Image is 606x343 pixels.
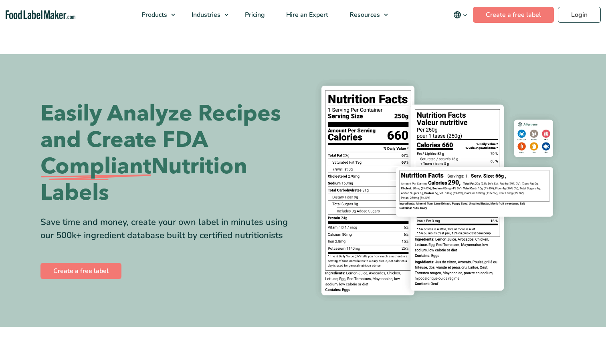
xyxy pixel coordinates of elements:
span: Products [139,10,168,19]
span: Compliant [40,153,151,180]
a: Create a free label [473,7,554,23]
h1: Easily Analyze Recipes and Create FDA Nutrition Labels [40,100,297,206]
span: Pricing [242,10,266,19]
span: Industries [189,10,221,19]
a: Login [558,7,601,23]
span: Hire an Expert [284,10,329,19]
a: Create a free label [40,263,121,279]
div: Save time and money, create your own label in minutes using our 500k+ ingredient database built b... [40,216,297,242]
span: Resources [347,10,381,19]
